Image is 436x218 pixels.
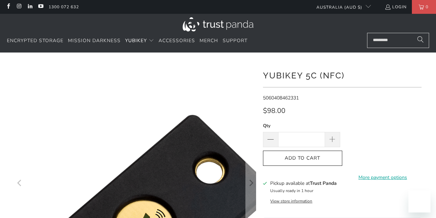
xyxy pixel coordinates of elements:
button: Search [412,33,429,48]
a: Encrypted Storage [7,33,63,49]
label: Qty [263,122,340,130]
button: View store information [270,198,312,204]
a: Merch [200,33,218,49]
h3: Pickup available at [270,180,337,187]
img: Trust Panda Australia [183,17,253,31]
a: More payment options [344,174,422,181]
b: Trust Panda [310,180,337,187]
a: Trust Panda Australia on Instagram [16,4,22,10]
iframe: Button to launch messaging window [408,190,430,212]
span: Merch [200,37,218,44]
span: 5060408462331 [263,95,299,101]
span: YubiKey [125,37,147,44]
span: Encrypted Storage [7,37,63,44]
button: Add to Cart [263,151,342,166]
a: 1300 072 632 [49,3,79,11]
a: Login [385,3,407,11]
span: Accessories [159,37,195,44]
h1: YubiKey 5C (NFC) [263,68,422,82]
span: Mission Darkness [68,37,121,44]
a: Trust Panda Australia on LinkedIn [27,4,33,10]
a: Mission Darkness [68,33,121,49]
summary: YubiKey [125,33,154,49]
nav: Translation missing: en.navigation.header.main_nav [7,33,247,49]
span: $98.00 [263,106,285,115]
a: Accessories [159,33,195,49]
a: Support [223,33,247,49]
input: Search... [367,33,429,48]
small: Usually ready in 1 hour [270,188,313,193]
span: Support [223,37,247,44]
span: Add to Cart [270,155,335,161]
a: Trust Panda Australia on YouTube [38,4,43,10]
a: Trust Panda Australia on Facebook [5,4,11,10]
